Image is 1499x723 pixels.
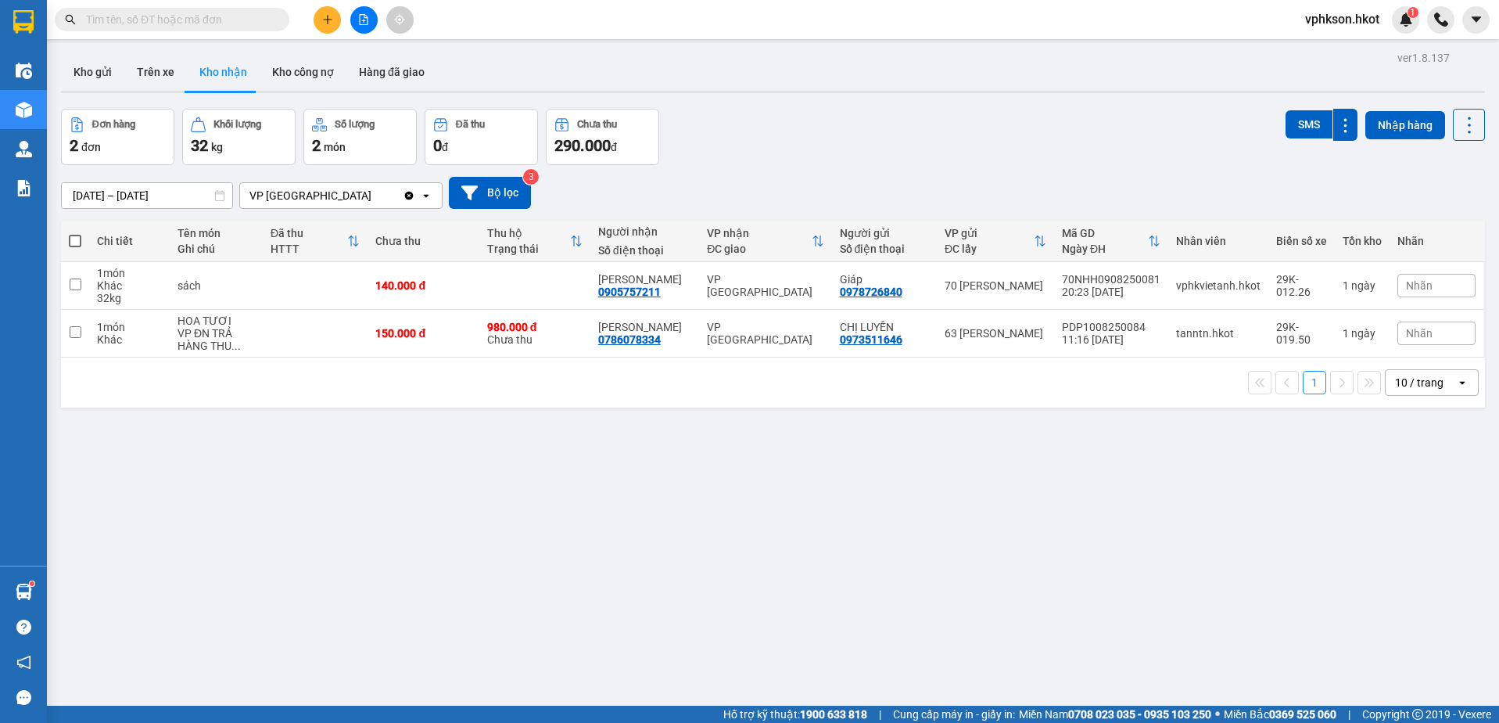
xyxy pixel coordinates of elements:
[263,221,368,262] th: Toggle SortBy
[487,227,570,239] div: Thu hộ
[598,225,691,238] div: Người nhận
[1062,243,1148,255] div: Ngày ĐH
[1406,327,1433,340] span: Nhãn
[840,227,929,239] div: Người gửi
[16,690,31,705] span: message
[16,63,32,79] img: warehouse-icon
[945,227,1034,239] div: VP gửi
[1412,709,1423,720] span: copyright
[16,141,32,157] img: warehouse-icon
[16,180,32,196] img: solution-icon
[97,321,162,333] div: 1 món
[394,14,405,25] span: aim
[178,315,255,327] div: HOA TƯƠI
[479,221,590,262] th: Toggle SortBy
[840,243,929,255] div: Số điện thoại
[598,286,661,298] div: 0905757211
[81,141,101,153] span: đơn
[800,708,867,721] strong: 1900 633 818
[1269,708,1336,721] strong: 0369 525 060
[840,273,929,286] div: Giáp
[456,119,485,130] div: Đã thu
[1068,708,1211,721] strong: 0708 023 035 - 0935 103 250
[312,136,321,155] span: 2
[373,188,375,203] input: Selected VP Đà Nẵng.
[314,6,341,34] button: plus
[523,169,539,185] sup: 3
[1062,227,1148,239] div: Mã GD
[303,109,417,165] button: Số lượng2món
[375,327,471,340] div: 150.000 đ
[97,279,162,292] div: Khác
[707,243,811,255] div: ĐC giao
[260,53,346,91] button: Kho công nợ
[386,6,414,34] button: aim
[375,279,471,292] div: 140.000 đ
[13,10,34,34] img: logo-vxr
[65,14,76,25] span: search
[1224,706,1336,723] span: Miền Bắc
[178,227,255,239] div: Tên món
[16,655,31,670] span: notification
[346,53,437,91] button: Hàng đã giao
[945,243,1034,255] div: ĐC lấy
[1343,327,1382,340] div: 1
[554,136,611,155] span: 290.000
[1062,286,1160,298] div: 20:23 [DATE]
[322,14,333,25] span: plus
[1062,273,1160,286] div: 70NHH0908250081
[335,119,375,130] div: Số lượng
[178,243,255,255] div: Ghi chú
[1399,13,1413,27] img: icon-new-feature
[945,279,1046,292] div: 70 [PERSON_NAME]
[1406,279,1433,292] span: Nhãn
[707,227,811,239] div: VP nhận
[840,321,929,333] div: CHỊ LUYẾN
[1469,13,1483,27] span: caret-down
[1410,7,1415,18] span: 1
[1054,221,1168,262] th: Toggle SortBy
[598,321,691,333] div: ANH HUY
[1276,273,1327,298] div: 29K-012.26
[1293,9,1392,29] span: vphkson.hkot
[124,53,187,91] button: Trên xe
[187,53,260,91] button: Kho nhận
[723,706,867,723] span: Hỗ trợ kỹ thuật:
[62,183,232,208] input: Select a date range.
[425,109,538,165] button: Đã thu0đ
[433,136,442,155] span: 0
[403,189,415,202] svg: Clear value
[213,119,261,130] div: Khối lượng
[1365,111,1445,139] button: Nhập hàng
[1176,327,1261,340] div: tanntn.hkot
[86,11,271,28] input: Tìm tên, số ĐT hoặc mã đơn
[1062,333,1160,346] div: 11:16 [DATE]
[1351,279,1375,292] span: ngày
[16,584,32,600] img: warehouse-icon
[70,136,78,155] span: 2
[191,136,208,155] span: 32
[1397,235,1476,247] div: Nhãn
[1276,321,1327,346] div: 29K-019.50
[1456,376,1469,389] svg: open
[1215,711,1220,718] span: ⚪️
[1176,279,1261,292] div: vphkvietanh.hkot
[375,235,471,247] div: Chưa thu
[840,286,902,298] div: 0978726840
[30,581,34,586] sup: 1
[577,119,617,130] div: Chưa thu
[546,109,659,165] button: Chưa thu290.000đ
[324,141,346,153] span: món
[92,119,135,130] div: Đơn hàng
[598,273,691,286] div: Ngọc Ý
[707,273,823,298] div: VP [GEOGRAPHIC_DATA]
[1286,110,1332,138] button: SMS
[97,267,162,279] div: 1 món
[1343,235,1382,247] div: Tồn kho
[97,333,162,346] div: Khác
[16,102,32,118] img: warehouse-icon
[1434,13,1448,27] img: phone-icon
[358,14,369,25] span: file-add
[707,321,823,346] div: VP [GEOGRAPHIC_DATA]
[1348,706,1350,723] span: |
